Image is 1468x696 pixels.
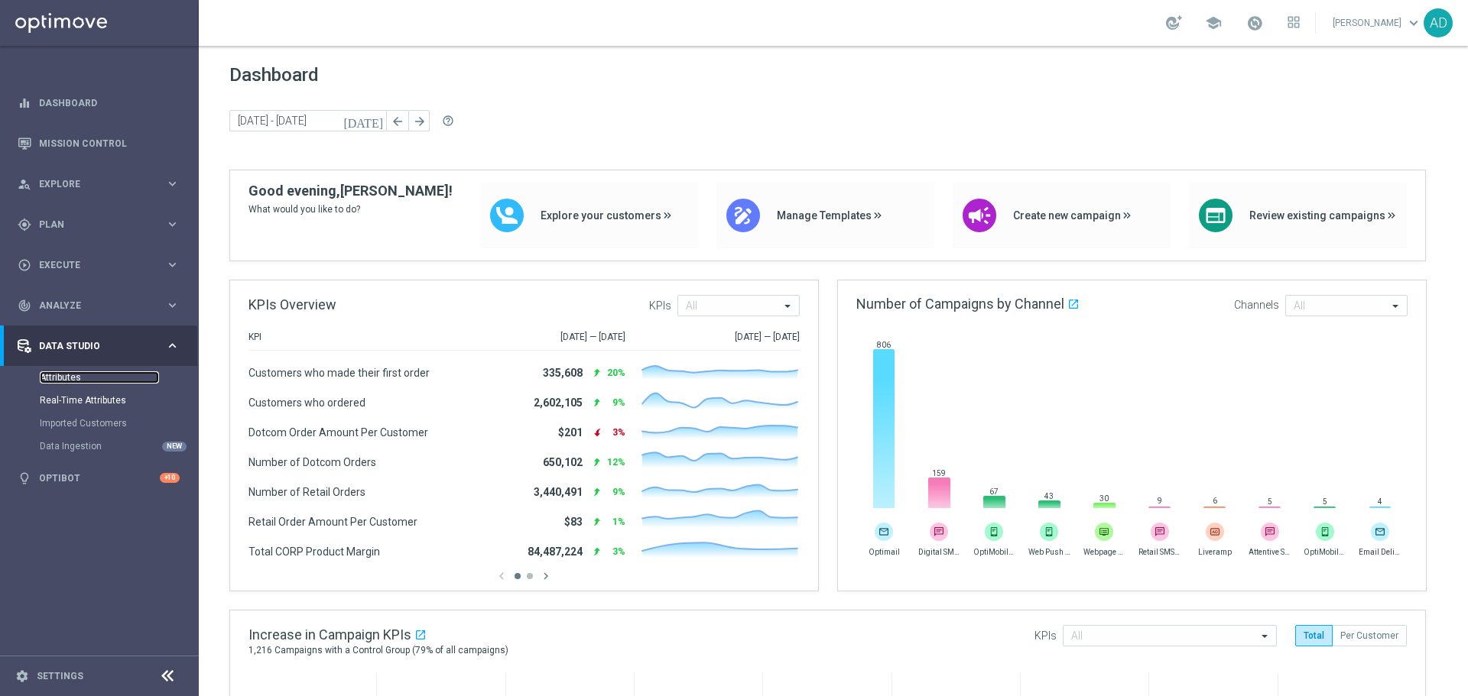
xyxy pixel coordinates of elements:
[40,440,159,452] a: Data Ingestion
[18,299,165,312] div: Analyze
[18,339,165,353] div: Data Studio
[162,442,187,452] div: NEW
[40,417,159,429] a: Imported Customers
[18,299,31,312] i: track_changes
[17,219,180,231] button: gps_fixed Plan keyboard_arrow_right
[165,298,180,312] i: keyboard_arrow_right
[17,138,180,150] button: Mission Control
[37,672,83,681] a: Settings
[165,338,180,353] i: keyboard_arrow_right
[160,473,180,483] div: +10
[18,177,165,191] div: Explore
[40,412,197,435] div: Imported Customers
[1331,11,1424,34] a: [PERSON_NAME]keyboard_arrow_down
[18,96,31,110] i: equalizer
[39,261,165,270] span: Execute
[17,340,180,352] button: Data Studio keyboard_arrow_right
[40,435,197,458] div: Data Ingestion
[40,389,197,412] div: Real-Time Attributes
[15,669,29,683] i: settings
[1405,15,1422,31] span: keyboard_arrow_down
[17,259,180,271] button: play_circle_outline Execute keyboard_arrow_right
[17,178,180,190] button: person_search Explore keyboard_arrow_right
[18,471,31,485] i: lightbulb
[39,83,180,123] a: Dashboard
[39,220,165,229] span: Plan
[18,218,31,231] i: gps_fixed
[165,257,180,272] i: keyboard_arrow_right
[18,83,180,123] div: Dashboard
[17,299,180,312] button: track_changes Analyze keyboard_arrow_right
[165,176,180,191] i: keyboard_arrow_right
[39,301,165,310] span: Analyze
[17,97,180,109] button: equalizer Dashboard
[165,217,180,231] i: keyboard_arrow_right
[40,394,159,406] a: Real-Time Attributes
[39,123,180,163] a: Mission Control
[39,458,160,498] a: Optibot
[39,342,165,351] span: Data Studio
[18,458,180,498] div: Optibot
[17,472,180,484] button: lightbulb Optibot +10
[39,180,165,189] span: Explore
[1205,15,1222,31] span: school
[18,258,31,272] i: play_circle_outline
[40,366,197,389] div: Attributes
[1424,8,1453,37] div: AD
[18,123,180,163] div: Mission Control
[18,258,165,272] div: Execute
[40,371,159,384] a: Attributes
[18,218,165,231] div: Plan
[18,177,31,191] i: person_search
